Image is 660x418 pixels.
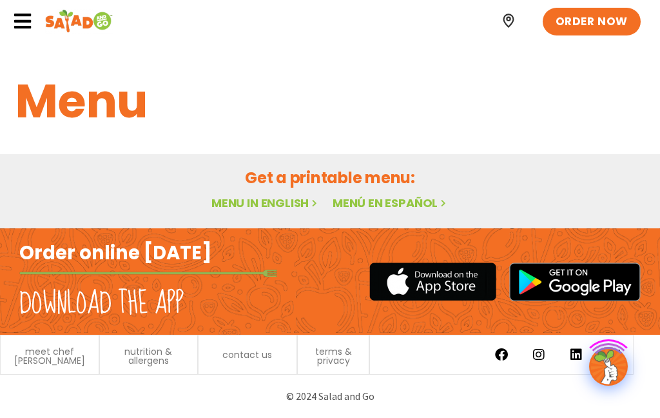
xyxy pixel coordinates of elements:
[556,14,628,30] span: ORDER NOW
[106,347,191,365] a: nutrition & allergens
[19,270,277,277] img: fork
[45,8,113,34] img: Header logo
[304,347,363,365] a: terms & privacy
[15,66,645,136] h1: Menu
[13,388,647,405] p: © 2024 Salad and Go
[211,195,320,211] a: Menu in English
[15,166,645,189] h2: Get a printable menu:
[333,195,449,211] a: Menú en español
[19,241,212,266] h2: Order online [DATE]
[543,8,641,36] a: ORDER NOW
[369,261,496,303] img: appstore
[509,263,641,301] img: google_play
[19,286,184,322] h2: Download the app
[7,347,92,365] a: meet chef [PERSON_NAME]
[222,350,272,359] a: contact us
